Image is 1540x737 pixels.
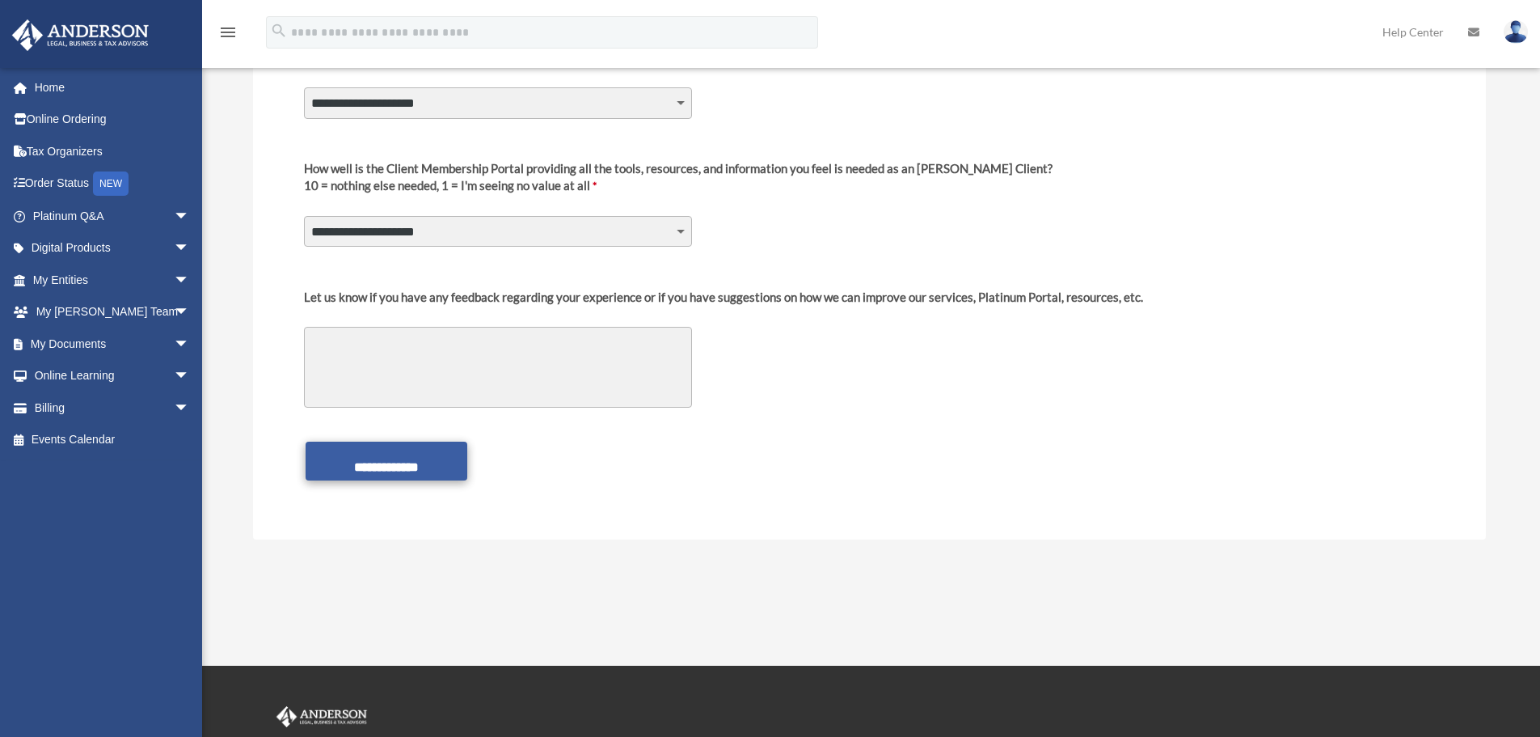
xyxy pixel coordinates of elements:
[1504,20,1528,44] img: User Pic
[11,71,214,104] a: Home
[270,22,288,40] i: search
[11,167,214,201] a: Order StatusNEW
[174,200,206,233] span: arrow_drop_down
[11,232,214,265] a: Digital Productsarrow_drop_down
[218,28,238,42] a: menu
[174,232,206,265] span: arrow_drop_down
[304,160,1053,177] div: How well is the Client Membership Portal providing all the tools, resources, and information you ...
[11,200,214,232] a: Platinum Q&Aarrow_drop_down
[11,135,214,167] a: Tax Organizers
[273,706,370,727] img: Anderson Advisors Platinum Portal
[93,172,129,196] div: NEW
[11,328,214,360] a: My Documentsarrow_drop_down
[11,424,214,456] a: Events Calendar
[304,160,1053,207] label: 10 = nothing else needed, 1 = I'm seeing no value at all
[174,296,206,329] span: arrow_drop_down
[174,392,206,425] span: arrow_drop_down
[304,289,1143,306] div: Let us know if you have any feedback regarding your experience or if you have suggestions on how ...
[11,296,214,328] a: My [PERSON_NAME] Teamarrow_drop_down
[11,360,214,392] a: Online Learningarrow_drop_down
[11,392,214,424] a: Billingarrow_drop_down
[11,264,214,296] a: My Entitiesarrow_drop_down
[11,104,214,136] a: Online Ordering
[218,23,238,42] i: menu
[174,328,206,361] span: arrow_drop_down
[174,360,206,393] span: arrow_drop_down
[7,19,154,51] img: Anderson Advisors Platinum Portal
[174,264,206,297] span: arrow_drop_down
